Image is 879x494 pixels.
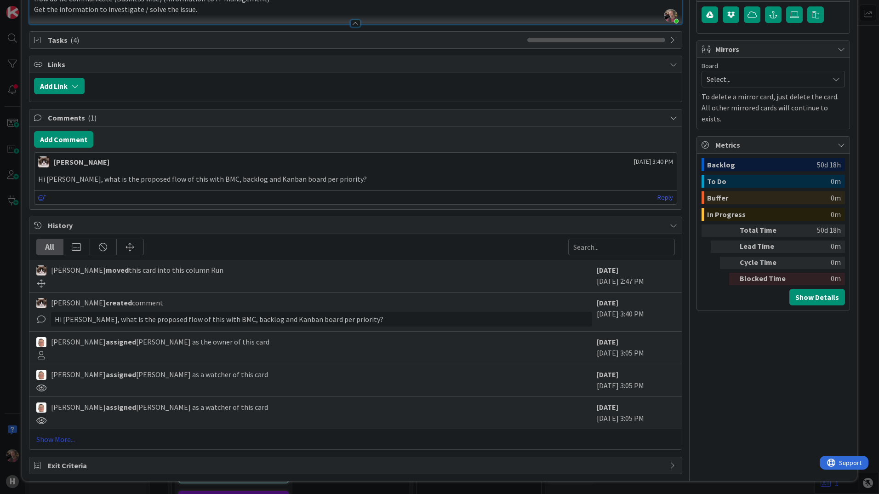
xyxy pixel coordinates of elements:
a: Reply [657,192,673,203]
span: Links [48,59,665,70]
div: [DATE] 3:40 PM [597,297,675,327]
img: Kv [36,265,46,276]
div: 0m [831,191,841,204]
div: Lead Time [740,241,790,253]
span: [PERSON_NAME] [PERSON_NAME] as a watcher of this card [51,369,268,380]
span: Comments [48,112,665,123]
b: [DATE] [597,402,618,412]
b: assigned [106,337,136,346]
img: lD [36,370,46,380]
b: [DATE] [597,298,618,307]
div: [DATE] 2:47 PM [597,264,675,287]
div: 50d 18h [794,224,841,237]
p: To delete a mirror card, just delete the card. All other mirrored cards will continue to exists. [702,91,845,124]
div: Backlog [707,158,817,171]
div: Cycle Time [740,257,790,269]
div: [DATE] 3:05 PM [597,402,675,425]
button: Add Comment [34,131,93,148]
span: Metrics [715,139,833,150]
div: 0m [794,273,841,285]
b: [DATE] [597,370,618,379]
div: 0m [794,257,841,269]
img: lD [36,337,46,347]
img: lD [36,402,46,413]
div: 0m [794,241,841,253]
span: History [48,220,665,231]
b: [DATE] [597,337,618,346]
div: In Progress [707,208,831,221]
b: assigned [106,402,136,412]
b: created [106,298,132,307]
span: ( 1 ) [88,113,97,122]
img: Kv [36,298,46,308]
div: Total Time [740,224,790,237]
div: 50d 18h [817,158,841,171]
span: Exit Criteria [48,460,665,471]
span: [PERSON_NAME] this card into this column Run [51,264,223,276]
span: ( 4 ) [70,35,79,45]
span: Select... [707,73,824,86]
div: To Do [707,175,831,188]
span: [PERSON_NAME] comment [51,297,163,308]
b: moved [106,265,129,275]
span: [PERSON_NAME] [PERSON_NAME] as the owner of this card [51,336,269,347]
p: Get the information to investigate / solve the issue. [34,4,677,15]
b: [DATE] [597,265,618,275]
span: Board [702,63,718,69]
div: Blocked Time [740,273,790,285]
img: mUQgmzPMbl307rknRjqrXhhrfDoDWjCu.png [664,9,677,22]
div: [PERSON_NAME] [54,156,109,167]
p: Hi [PERSON_NAME], what is the proposed flow of this with BMC, backlog and Kanban board per priority? [38,174,673,184]
div: 0m [831,175,841,188]
div: Buffer [707,191,831,204]
div: [DATE] 3:05 PM [597,336,675,359]
b: assigned [106,370,136,379]
div: [DATE] 3:05 PM [597,369,675,392]
a: Show More... [36,434,675,445]
span: Support [19,1,42,12]
div: Hi [PERSON_NAME], what is the proposed flow of this with BMC, backlog and Kanban board per priority? [51,312,592,327]
input: Search... [568,239,675,255]
span: Mirrors [715,44,833,55]
span: Tasks [48,34,523,46]
button: Show Details [789,289,845,305]
span: [PERSON_NAME] [PERSON_NAME] as a watcher of this card [51,402,268,413]
div: All [37,239,63,255]
div: 0m [831,208,841,221]
button: Add Link [34,78,85,94]
img: Kv [38,156,49,167]
span: [DATE] 3:40 PM [634,157,673,167]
